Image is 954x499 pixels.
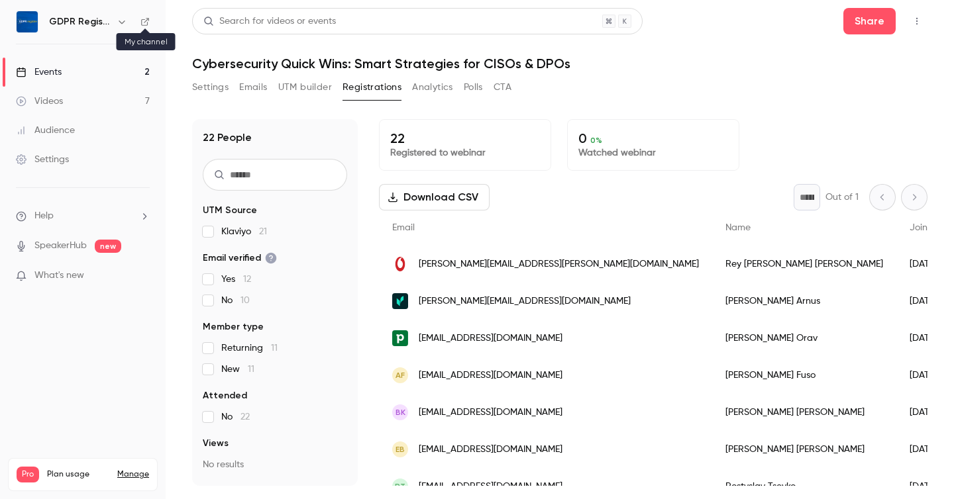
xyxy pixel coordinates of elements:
[396,369,405,381] span: AF
[578,146,728,159] p: Watched webinar
[910,223,951,232] span: Join date
[192,77,229,98] button: Settings
[221,363,254,376] span: New
[412,77,453,98] button: Analytics
[248,365,254,374] span: 11
[392,223,415,232] span: Email
[419,369,562,383] span: [EMAIL_ADDRESS][DOMAIN_NAME]
[16,95,63,108] div: Videos
[843,8,896,34] button: Share
[392,330,408,346] img: pipedrive.com
[16,209,150,223] li: help-dropdown-opener
[95,240,121,253] span: new
[17,11,38,32] img: GDPR Register
[712,320,896,357] div: [PERSON_NAME] Orav
[203,15,336,28] div: Search for videos or events
[712,357,896,394] div: [PERSON_NAME] Fuso
[239,77,267,98] button: Emails
[392,293,408,309] img: veriff.com
[47,469,109,480] span: Plan usage
[419,480,562,494] span: [EMAIL_ADDRESS][DOMAIN_NAME]
[725,223,751,232] span: Name
[203,130,252,146] h1: 22 People
[34,269,84,283] span: What's new
[16,153,69,166] div: Settings
[34,239,87,253] a: SpeakerHub
[16,66,62,79] div: Events
[192,56,927,71] h1: Cybersecurity Quick Wins: Smart Strategies for CISOs & DPOs
[271,343,278,353] span: 11
[203,484,240,498] span: Referrer
[221,225,267,238] span: Klaviyo
[396,443,405,455] span: EB
[390,146,540,159] p: Registered to webinar
[712,246,896,283] div: Rey [PERSON_NAME] [PERSON_NAME]
[240,412,250,422] span: 22
[203,437,229,450] span: Views
[494,77,511,98] button: CTA
[379,184,490,210] button: Download CSV
[221,294,250,307] span: No
[259,227,267,236] span: 21
[590,136,602,145] span: 0 %
[712,431,896,468] div: [PERSON_NAME] [PERSON_NAME]
[203,204,257,217] span: UTM Source
[392,256,408,272] img: internet.is
[419,332,562,345] span: [EMAIL_ADDRESS][DOMAIN_NAME]
[203,389,247,402] span: Attended
[240,296,250,305] span: 10
[17,467,39,482] span: Pro
[203,251,277,265] span: Email verified
[464,77,483,98] button: Polls
[221,341,278,355] span: Returning
[203,320,264,334] span: Member type
[712,283,896,320] div: [PERSON_NAME] Arnus
[49,15,111,28] h6: GDPR Register
[419,257,699,271] span: [PERSON_NAME][EMAIL_ADDRESS][PERSON_NAME][DOMAIN_NAME]
[825,191,859,204] p: Out of 1
[419,406,562,420] span: [EMAIL_ADDRESS][DOMAIN_NAME]
[712,394,896,431] div: [PERSON_NAME] [PERSON_NAME]
[221,410,250,424] span: No
[16,124,75,137] div: Audience
[396,406,405,418] span: BK
[221,273,251,286] span: Yes
[117,469,149,480] a: Manage
[203,458,347,471] p: No results
[395,480,405,492] span: RT
[34,209,54,223] span: Help
[419,443,562,457] span: [EMAIL_ADDRESS][DOMAIN_NAME]
[390,130,540,146] p: 22
[278,77,332,98] button: UTM builder
[243,275,251,284] span: 12
[578,130,728,146] p: 0
[419,295,631,308] span: [PERSON_NAME][EMAIL_ADDRESS][DOMAIN_NAME]
[343,77,401,98] button: Registrations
